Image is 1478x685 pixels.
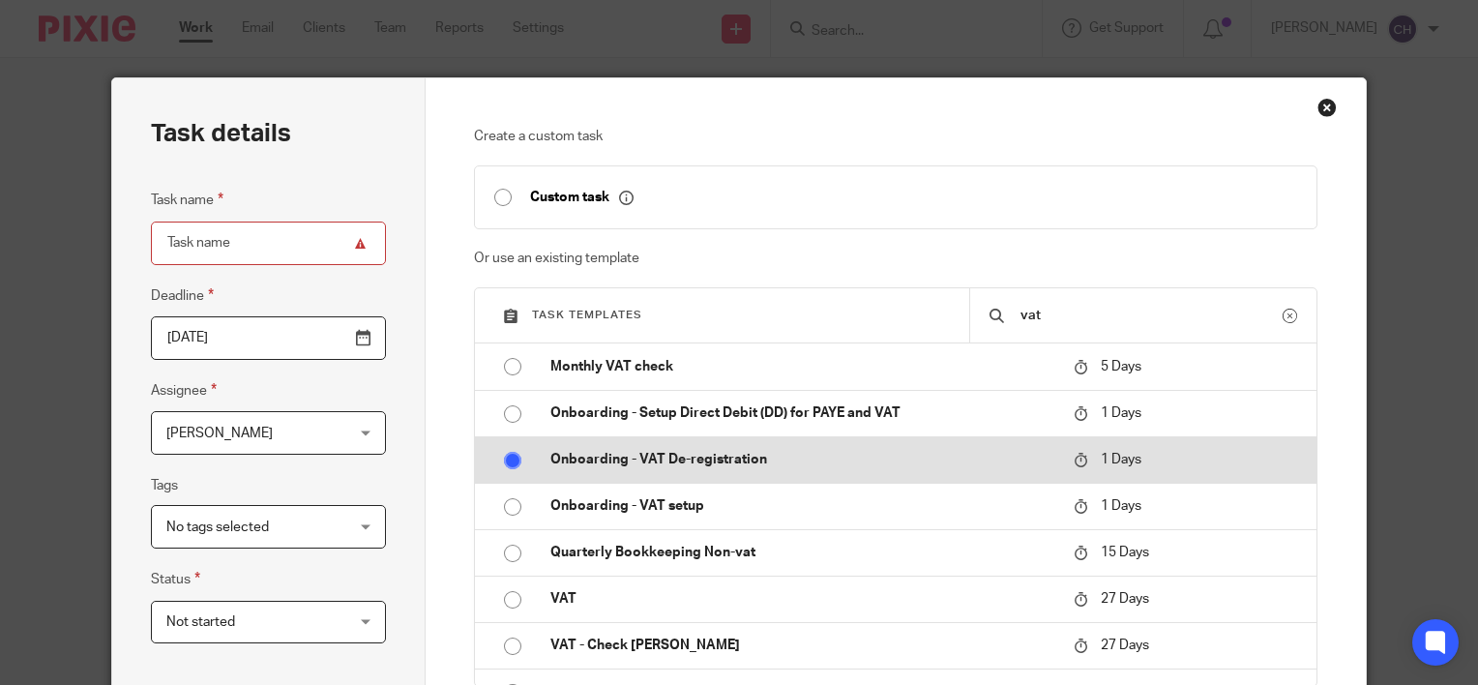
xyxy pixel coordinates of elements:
[530,189,634,206] p: Custom task
[550,357,1054,376] p: Monthly VAT check
[1101,453,1141,466] span: 1 Days
[474,249,1318,268] p: Or use an existing template
[550,589,1054,609] p: VAT
[550,450,1054,469] p: Onboarding - VAT De-registration
[1101,639,1149,652] span: 27 Days
[151,117,291,150] h2: Task details
[1019,305,1283,326] input: Search...
[151,189,223,211] label: Task name
[1101,592,1149,606] span: 27 Days
[1101,360,1141,373] span: 5 Days
[532,310,642,320] span: Task templates
[151,222,386,265] input: Task name
[166,521,269,534] span: No tags selected
[1317,98,1337,117] div: Close this dialog window
[166,615,235,629] span: Not started
[151,284,214,307] label: Deadline
[550,403,1054,423] p: Onboarding - Setup Direct Debit (DD) for PAYE and VAT
[550,496,1054,516] p: Onboarding - VAT setup
[166,427,273,440] span: [PERSON_NAME]
[1101,499,1141,513] span: 1 Days
[1101,406,1141,420] span: 1 Days
[1101,546,1149,559] span: 15 Days
[151,316,386,360] input: Pick a date
[151,379,217,402] label: Assignee
[151,568,200,590] label: Status
[550,636,1054,655] p: VAT - Check [PERSON_NAME]
[550,543,1054,562] p: Quarterly Bookkeeping Non-vat
[474,127,1318,146] p: Create a custom task
[151,476,178,495] label: Tags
